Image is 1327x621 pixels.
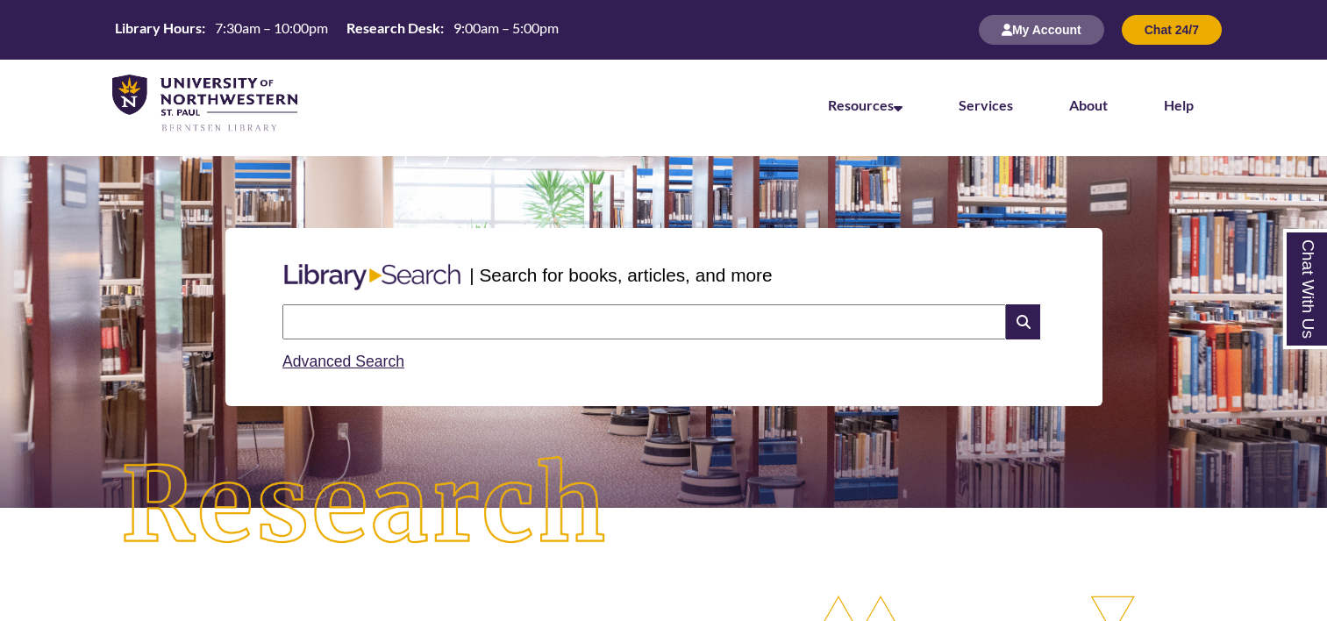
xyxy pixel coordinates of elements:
[979,15,1104,45] button: My Account
[1006,304,1039,339] i: Search
[1122,22,1222,37] a: Chat 24/7
[339,18,446,38] th: Research Desk:
[67,403,664,610] img: Research
[1164,96,1194,113] a: Help
[469,261,772,289] p: | Search for books, articles, and more
[1122,15,1222,45] button: Chat 24/7
[1257,270,1323,294] a: Back to Top
[108,18,566,40] table: Hours Today
[112,75,297,133] img: UNWSP Library Logo
[282,353,404,370] a: Advanced Search
[108,18,208,38] th: Library Hours:
[215,19,328,36] span: 7:30am – 10:00pm
[959,96,1013,113] a: Services
[1069,96,1108,113] a: About
[108,18,566,42] a: Hours Today
[828,96,903,113] a: Resources
[979,22,1104,37] a: My Account
[453,19,559,36] span: 9:00am – 5:00pm
[275,257,469,297] img: Libary Search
